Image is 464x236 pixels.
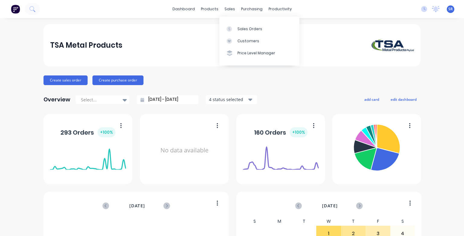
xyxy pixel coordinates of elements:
div: T [292,217,317,226]
img: TSA Metal Products [372,39,414,52]
span: [DATE] [129,203,145,209]
a: Sales Orders [219,23,299,35]
button: add card [360,95,383,103]
button: Create sales order [43,75,88,85]
div: TSA Metal Products [50,39,122,51]
div: S [243,217,267,226]
div: purchasing [238,5,266,14]
div: + 100 % [290,127,308,137]
div: F [366,217,390,226]
div: 293 Orders [60,127,115,137]
div: products [198,5,221,14]
div: productivity [266,5,295,14]
div: + 100 % [98,127,115,137]
div: M [267,217,292,226]
div: 4 status selected [209,96,247,103]
span: [DATE] [322,203,338,209]
div: Customers [237,38,259,44]
button: Create purchase order [92,75,143,85]
div: sales [221,5,238,14]
div: T [341,217,366,226]
div: W [316,217,341,226]
a: dashboard [169,5,198,14]
div: S [390,217,415,226]
a: Price Level Manager [219,47,299,59]
a: Customers [219,35,299,47]
div: Price Level Manager [237,50,275,56]
div: Sales Orders [237,26,262,32]
div: 160 Orders [254,127,308,137]
span: SR [448,6,453,12]
button: 4 status selected [206,95,257,104]
div: Overview [43,94,70,106]
button: edit dashboard [387,95,420,103]
div: No data available [147,122,222,179]
img: Factory [11,5,20,14]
